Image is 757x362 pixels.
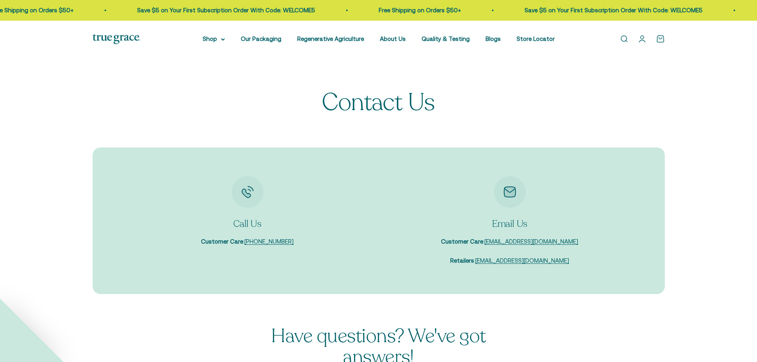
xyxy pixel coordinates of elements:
strong: Customer Care [441,238,483,245]
a: Our Packaging [241,35,281,42]
a: [EMAIL_ADDRESS][DOMAIN_NAME] [484,238,578,245]
p: : [441,256,578,265]
p: : [441,237,578,246]
a: Quality & Testing [422,35,470,42]
div: Item 2 of 2 [387,176,633,266]
div: Item 1 of 2 [124,176,371,247]
p: Call Us [201,217,294,231]
a: [EMAIL_ADDRESS][DOMAIN_NAME] [475,257,569,264]
p: Save $5 on Your First Subscription Order With Code: WELCOME5 [96,6,274,15]
a: Free Shipping on Orders $50+ [338,7,420,14]
summary: Shop [203,34,225,44]
strong: Customer Care [201,238,243,245]
a: Store Locator [517,35,555,42]
p: : [201,237,294,246]
a: About Us [380,35,406,42]
p: Save $5 on Your First Subscription Order With Code: WELCOME5 [484,6,662,15]
p: Contact Us [322,89,435,116]
a: [PHONE_NUMBER] [244,238,294,245]
p: Email Us [441,217,578,231]
a: Regenerative Agriculture [297,35,364,42]
a: Blogs [486,35,501,42]
strong: Retailers [450,257,474,264]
